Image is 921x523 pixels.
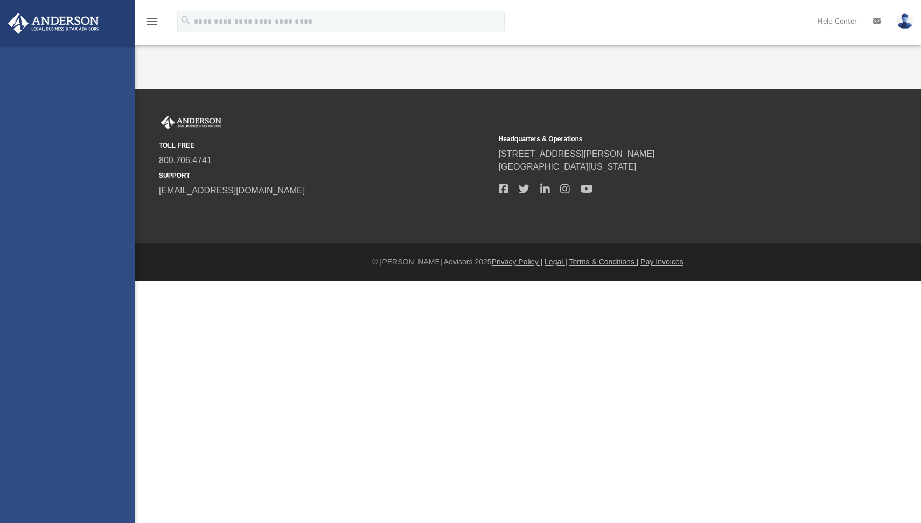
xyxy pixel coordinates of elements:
[159,156,212,165] a: 800.706.4741
[159,116,224,130] img: Anderson Advisors Platinum Portal
[5,13,102,34] img: Anderson Advisors Platinum Portal
[897,13,913,29] img: User Pic
[180,15,192,26] i: search
[640,257,683,266] a: Pay Invoices
[145,15,158,28] i: menu
[135,256,921,268] div: © [PERSON_NAME] Advisors 2025
[492,257,543,266] a: Privacy Policy |
[159,141,491,150] small: TOLL FREE
[569,257,639,266] a: Terms & Conditions |
[545,257,567,266] a: Legal |
[499,134,831,144] small: Headquarters & Operations
[499,162,637,171] a: [GEOGRAPHIC_DATA][US_STATE]
[159,186,305,195] a: [EMAIL_ADDRESS][DOMAIN_NAME]
[499,149,655,158] a: [STREET_ADDRESS][PERSON_NAME]
[159,171,491,180] small: SUPPORT
[145,20,158,28] a: menu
